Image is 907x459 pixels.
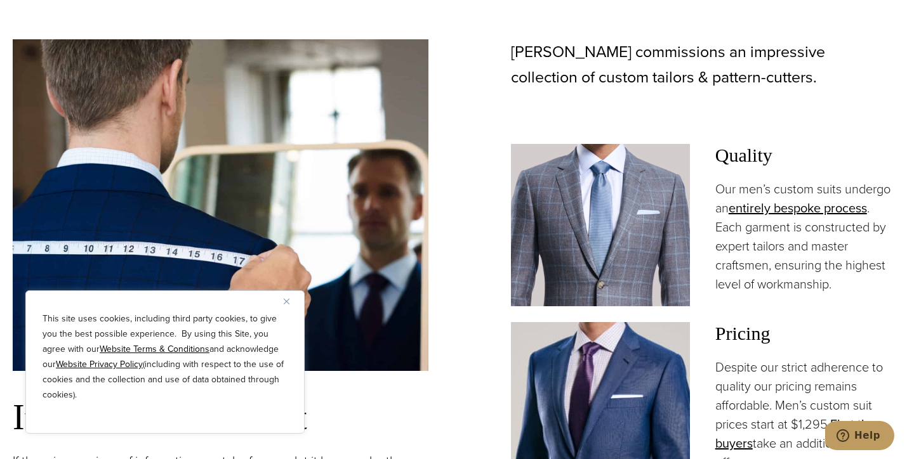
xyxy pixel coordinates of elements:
[715,179,894,294] p: Our men’s custom suits undergo an . Each garment is constructed by expert tailors and master craf...
[13,396,428,439] h3: It’s All About the Fit
[715,144,894,167] h3: Quality
[284,294,299,309] button: Close
[825,421,894,453] iframe: Opens a widget where you can chat to one of our agents
[43,311,288,403] p: This site uses cookies, including third party cookies, to give you the best possible experience. ...
[56,358,143,371] a: Website Privacy Policy
[284,299,289,304] img: Close
[13,39,428,371] img: Bespoke tailor measuring the shoulder of client wearing a blue bespoke suit.
[715,322,894,345] h3: Pricing
[729,198,867,217] a: entirely bespoke process
[511,39,895,90] p: [PERSON_NAME] commissions an impressive collection of custom tailors & pattern-cutters.
[100,342,209,356] a: Website Terms & Conditions
[511,144,690,306] img: Client in Zegna grey windowpane bespoke suit with white shirt and light blue tie.
[715,415,882,453] a: First time buyers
